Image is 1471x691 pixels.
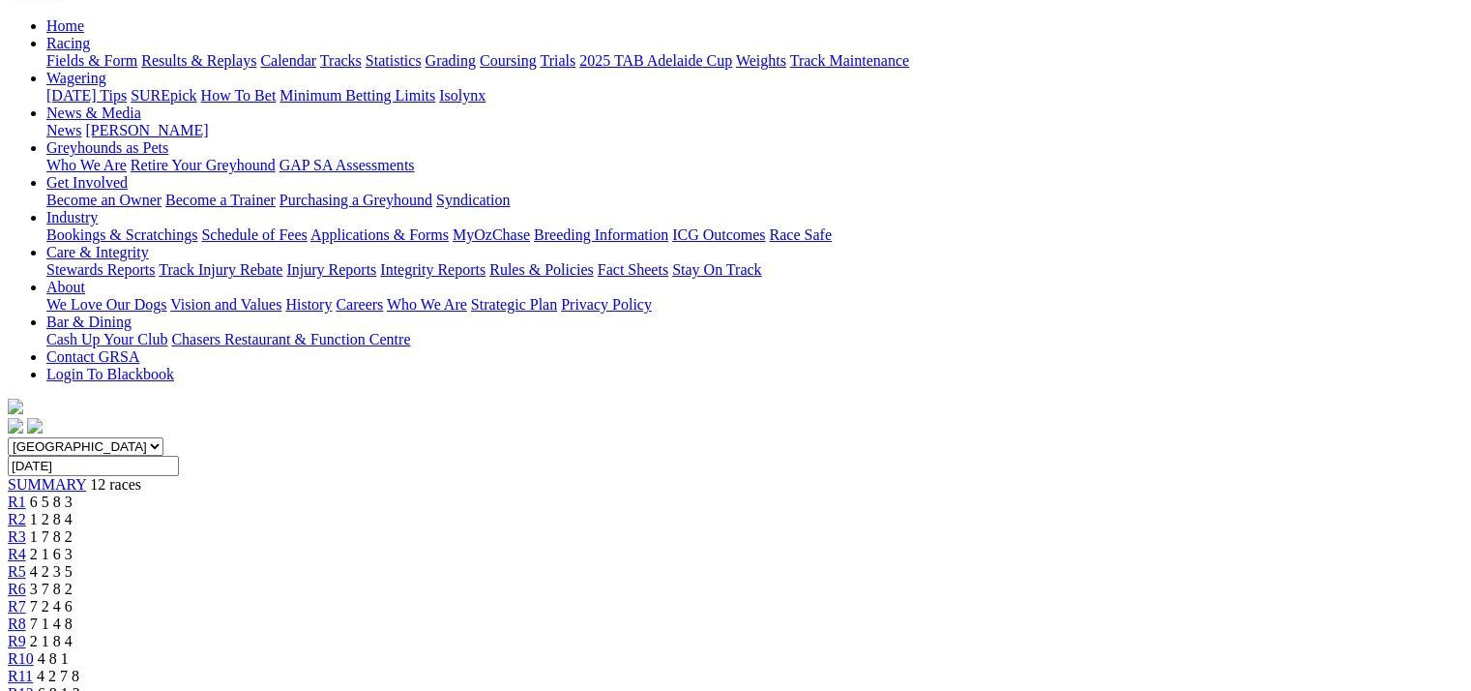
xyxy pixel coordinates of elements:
[30,633,73,649] span: 2 1 8 4
[8,476,86,493] a: SUMMARY
[46,17,84,34] a: Home
[380,261,485,278] a: Integrity Reports
[46,209,98,225] a: Industry
[46,122,1463,139] div: News & Media
[8,418,23,434] img: facebook.svg
[8,399,23,414] img: logo-grsa-white.png
[30,546,73,562] span: 2 1 6 3
[46,366,174,382] a: Login To Blackbook
[8,633,26,649] a: R9
[8,563,26,580] a: R5
[46,139,168,156] a: Greyhounds as Pets
[540,52,575,69] a: Trials
[439,87,485,104] a: Isolynx
[46,87,127,104] a: [DATE] Tips
[534,226,668,243] a: Breeding Information
[46,192,162,208] a: Become an Owner
[27,418,43,434] img: twitter.svg
[279,157,415,173] a: GAP SA Assessments
[131,87,196,104] a: SUREpick
[170,296,281,313] a: Vision and Values
[46,174,128,191] a: Get Involved
[85,122,208,138] a: [PERSON_NAME]
[489,261,594,278] a: Rules & Policies
[790,52,909,69] a: Track Maintenance
[366,52,422,69] a: Statistics
[310,226,449,243] a: Applications & Forms
[38,650,69,667] span: 4 8 1
[131,157,276,173] a: Retire Your Greyhound
[30,528,73,545] span: 1 7 8 2
[279,192,432,208] a: Purchasing a Greyhound
[279,87,435,104] a: Minimum Betting Limits
[436,192,510,208] a: Syndication
[561,296,652,313] a: Privacy Policy
[46,226,1463,244] div: Industry
[260,52,316,69] a: Calendar
[46,261,1463,279] div: Care & Integrity
[480,52,537,69] a: Coursing
[579,52,732,69] a: 2025 TAB Adelaide Cup
[30,581,73,597] span: 3 7 8 2
[46,244,149,260] a: Care & Integrity
[159,261,282,278] a: Track Injury Rebate
[46,35,90,51] a: Racing
[46,296,1463,314] div: About
[672,226,765,243] a: ICG Outcomes
[387,296,467,313] a: Who We Are
[37,668,79,684] span: 4 2 7 8
[285,296,332,313] a: History
[336,296,383,313] a: Careers
[46,348,139,365] a: Contact GRSA
[769,226,831,243] a: Race Safe
[46,192,1463,209] div: Get Involved
[46,52,137,69] a: Fields & Form
[46,226,197,243] a: Bookings & Scratchings
[171,331,410,347] a: Chasers Restaurant & Function Centre
[46,52,1463,70] div: Racing
[46,87,1463,105] div: Wagering
[90,476,141,493] span: 12 races
[8,616,26,632] a: R8
[320,52,362,69] a: Tracks
[30,494,73,510] span: 6 5 8 3
[201,226,307,243] a: Schedule of Fees
[46,105,141,121] a: News & Media
[736,52,786,69] a: Weights
[141,52,256,69] a: Results & Replays
[46,314,132,330] a: Bar & Dining
[672,261,761,278] a: Stay On Track
[8,494,26,510] a: R1
[8,650,34,667] a: R10
[426,52,476,69] a: Grading
[286,261,376,278] a: Injury Reports
[46,279,85,295] a: About
[46,261,155,278] a: Stewards Reports
[8,581,26,597] a: R6
[46,331,167,347] a: Cash Up Your Club
[8,668,33,684] a: R11
[8,511,26,527] a: R2
[30,598,73,615] span: 7 2 4 6
[453,226,530,243] a: MyOzChase
[30,616,73,632] span: 7 1 4 8
[46,157,127,173] a: Who We Are
[30,563,73,580] span: 4 2 3 5
[8,546,26,562] a: R4
[8,528,26,545] a: R3
[8,598,26,615] a: R7
[46,331,1463,348] div: Bar & Dining
[8,456,179,476] input: Select date
[46,70,106,86] a: Wagering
